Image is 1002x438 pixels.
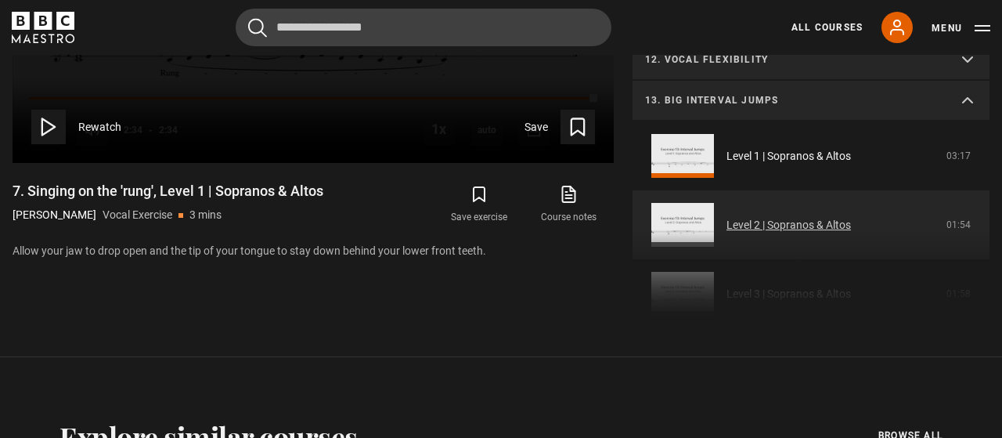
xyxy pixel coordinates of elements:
[31,110,121,144] button: Rewatch
[248,18,267,38] button: Submit the search query
[524,110,595,144] button: Save
[791,20,863,34] a: All Courses
[13,182,323,201] h1: 7. Singing on the 'rung', Level 1 | Sopranos & Altos
[633,40,989,81] summary: 12. Vocal flexibility
[236,9,611,46] input: Search
[645,93,939,107] p: 13. Big interval jumps
[12,12,74,43] svg: BBC Maestro
[524,119,548,136] span: Save
[645,52,939,67] p: 12. Vocal flexibility
[103,207,172,223] p: Vocal Exercise
[13,243,614,259] p: Allow your jaw to drop open and the tip of your tongue to stay down behind your lower front teeth.
[726,217,851,233] a: Level 2 | Sopranos & Altos
[726,148,851,165] a: Level 1 | Sopranos & Altos
[189,207,222,223] p: 3 mins
[78,119,121,136] span: Rewatch
[524,182,614,227] a: Course notes
[633,81,989,121] summary: 13. Big interval jumps
[434,182,524,227] button: Save exercise
[932,20,990,36] button: Toggle navigation
[13,207,96,223] p: [PERSON_NAME]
